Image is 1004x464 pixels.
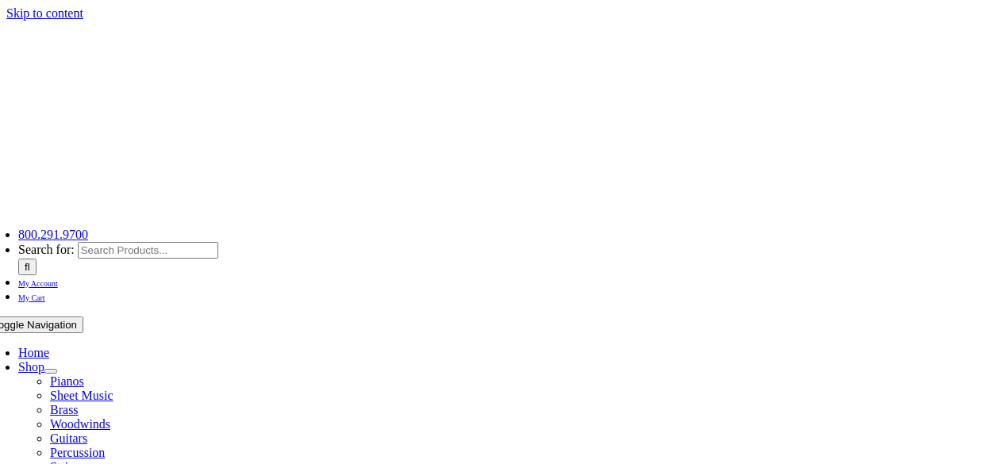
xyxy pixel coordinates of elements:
a: My Account [18,275,58,289]
a: Sheet Music [50,389,113,402]
a: Guitars [50,431,87,445]
span: My Cart [18,293,45,302]
a: Shop [18,360,44,374]
a: 800.291.9700 [18,228,88,241]
input: Search [18,259,37,275]
a: Home [18,346,49,359]
a: My Cart [18,290,45,303]
a: Brass [50,403,79,416]
a: Woodwinds [50,417,110,431]
a: Pianos [50,374,84,388]
a: Percussion [50,446,105,459]
span: Search for: [18,243,75,256]
input: Search Products... [78,242,218,259]
span: My Account [18,279,58,288]
a: Skip to content [6,6,83,20]
button: Open submenu of Shop [44,369,57,374]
